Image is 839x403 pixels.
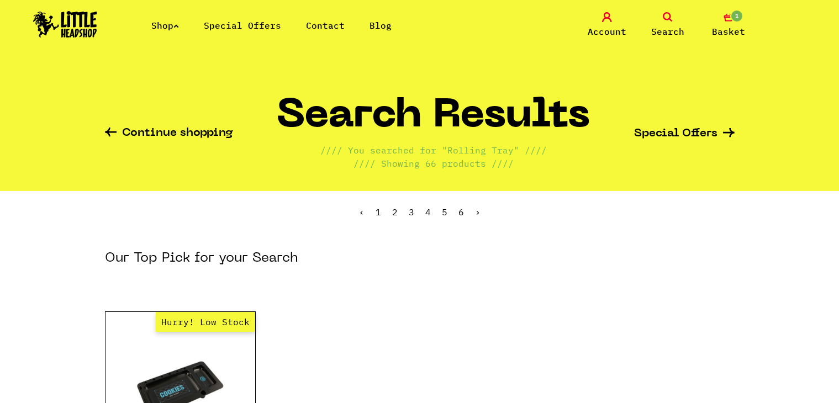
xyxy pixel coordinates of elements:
[151,20,179,31] a: Shop
[730,9,743,23] span: 1
[640,12,695,38] a: Search
[359,206,365,218] span: ‹
[701,12,756,38] a: 1 Basket
[392,206,398,218] a: 2
[306,20,345,31] a: Contact
[353,157,514,170] p: //// Showing 66 products ////
[320,144,547,157] p: //// You searched for "Rolling Tray" ////
[370,20,392,31] a: Blog
[204,20,281,31] a: Special Offers
[359,208,365,216] li: « Previous
[458,206,464,218] a: 6
[376,206,381,218] span: 1
[33,11,97,38] img: Little Head Shop Logo
[712,25,745,38] span: Basket
[105,250,298,267] h3: Our Top Pick for your Search
[105,128,233,140] a: Continue shopping
[651,25,684,38] span: Search
[442,206,447,218] a: 5
[409,206,414,218] a: 3
[588,25,626,38] span: Account
[634,128,735,140] a: Special Offers
[277,98,590,144] h1: Search Results
[475,206,481,218] a: Next »
[425,206,431,218] a: 4
[156,312,255,332] span: Hurry! Low Stock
